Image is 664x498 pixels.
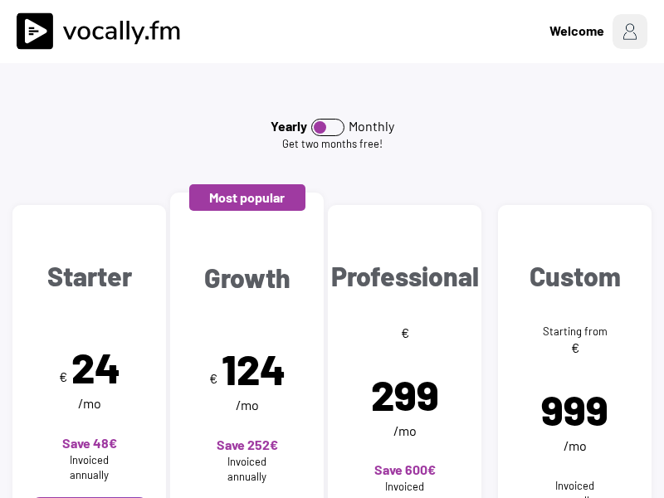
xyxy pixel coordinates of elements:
div: Welcome [549,21,604,41]
div: /mo [78,394,101,413]
img: vocally%20logo.svg [17,12,191,50]
h1: 999 [541,383,608,437]
div: Yearly [271,117,307,135]
h3: Most popular [189,188,305,207]
div: /mo [393,422,417,440]
div: € [571,339,579,357]
div: Invoiced annually [207,454,286,484]
div: Starting from [543,324,608,339]
h1: Professional [331,259,479,324]
div: Save 252€ [217,436,278,454]
div: Monthly [349,117,394,135]
img: Profile%20Placeholder.png [613,14,647,49]
div: Invoiced annually [50,452,129,482]
h1: Custom [530,259,621,324]
div: € [59,368,67,386]
div: Get two months free! [12,136,652,151]
div: /mo [236,396,259,414]
div: € [401,324,409,342]
h1: 299 [371,368,439,422]
h1: 124 [222,342,286,396]
div: /mo [564,437,587,455]
div: Save 600€ [374,461,436,479]
div: € [209,369,217,388]
h1: Starter [47,259,132,324]
div: Save 48€ [62,434,117,452]
h1: 24 [71,340,120,394]
h1: Growth [204,261,290,325]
